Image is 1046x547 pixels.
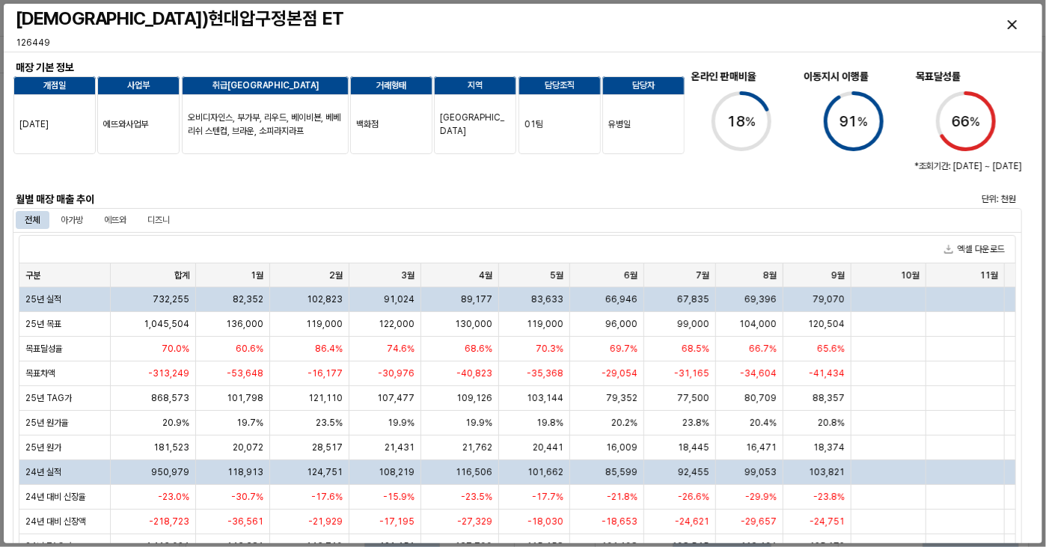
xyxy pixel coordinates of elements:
[536,417,563,429] span: 19.8%
[831,269,844,281] span: 9월
[162,343,189,355] span: 70.0%
[605,318,637,330] span: 96,000
[606,392,637,404] span: 79,352
[440,111,510,138] p: [GEOGRAPHIC_DATA]
[147,211,170,229] div: 디즈니
[103,117,174,131] p: 에뜨와사업부
[104,211,126,229] div: 에뜨와
[602,516,637,528] span: -18,653
[527,318,563,330] span: 119,000
[307,466,343,478] span: 124,751
[860,192,1016,206] p: 단위: 천원
[16,192,262,206] h6: 월별 매장 매출 추이
[376,80,406,91] strong: 거래형태
[456,367,492,379] span: -40,823
[25,367,55,379] span: 목표차액
[813,491,844,503] span: -23.8%
[952,112,980,130] text: 66
[605,293,637,305] span: 66,946
[25,392,72,404] span: 25년 TAG가
[745,491,777,503] span: -29.9%
[550,269,563,281] span: 5월
[227,466,263,478] span: 118,913
[682,343,709,355] span: 68.5%
[456,466,492,478] span: 116,506
[632,80,655,91] strong: 담당자
[138,211,179,229] div: 디즈니
[763,269,777,281] span: 8월
[605,466,637,478] span: 85,599
[532,491,563,503] span: -17.7%
[461,293,492,305] span: 89,177
[16,61,599,74] h6: 매장 기본 정보
[43,80,66,91] strong: 개점일
[807,318,844,330] span: 120,504
[610,343,637,355] span: 69.7%
[236,417,263,429] span: 19.7%
[25,516,86,528] span: 24년 대비 신장액
[236,343,263,355] span: 60.6%
[456,392,492,404] span: 109,126
[527,367,563,379] span: -35,368
[16,8,774,29] h3: [DEMOGRAPHIC_DATA])현대압구정본점 ET
[212,80,318,91] strong: 취급[GEOGRAPHIC_DATA]
[188,111,343,138] p: 오비디자인스, 부가부, 리우드, 베이비뵨, 베베리쉬 스텐컵, 브라운, 소피라지라프
[901,269,920,281] span: 10월
[307,293,343,305] span: 102,823
[916,70,1016,83] h6: 목표달성률
[25,441,61,453] span: 25년 원가
[308,367,343,379] span: -16,177
[462,441,492,453] span: 21,762
[468,80,483,91] strong: 지역
[727,112,756,130] text: 18
[536,343,563,355] span: 70.3%
[379,318,415,330] span: 122,000
[817,417,844,429] span: 20.8%
[308,516,343,528] span: -21,929
[812,293,844,305] span: 79,070
[25,211,40,229] div: 전체
[388,417,415,429] span: 19.9%
[153,441,189,453] span: 181,523
[674,367,709,379] span: -31,165
[16,211,49,229] div: 전체
[839,112,868,130] text: 91
[678,466,709,478] span: 92,455
[95,211,135,229] div: 에뜨와
[678,441,709,453] span: 18,445
[306,318,343,330] span: 119,000
[857,114,868,128] tspan: %
[465,343,492,355] span: 68.6%
[162,417,189,429] span: 20.9%
[25,491,86,503] span: 24년 대비 신장율
[744,466,777,478] span: 99,053
[457,516,492,528] span: -27,329
[527,516,563,528] span: -18,030
[377,392,415,404] span: 107,477
[739,318,777,330] span: 104,000
[379,466,415,478] span: 108,219
[308,392,343,404] span: 121,110
[608,117,679,131] p: 유병일
[127,80,150,91] strong: 사업부
[16,36,260,49] p: 126449
[691,70,792,83] h6: 온라인 판매비율
[379,516,415,528] span: -17,195
[233,441,263,453] span: 20,072
[533,441,563,453] span: 20,441
[61,211,83,229] div: 아가방
[746,441,777,453] span: 16,471
[677,318,709,330] span: 99,000
[384,293,415,305] span: 91,024
[329,269,343,281] span: 2월
[378,367,415,379] span: -30,976
[387,343,415,355] span: 74.6%
[52,211,92,229] div: 아가방
[744,392,777,404] span: 80,709
[677,392,709,404] span: 77,500
[461,491,492,503] span: -23.5%
[226,318,263,330] span: 136,000
[19,117,90,131] p: [DATE]
[315,343,343,355] span: 86.4%
[938,240,1011,258] button: 엑셀 다운로드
